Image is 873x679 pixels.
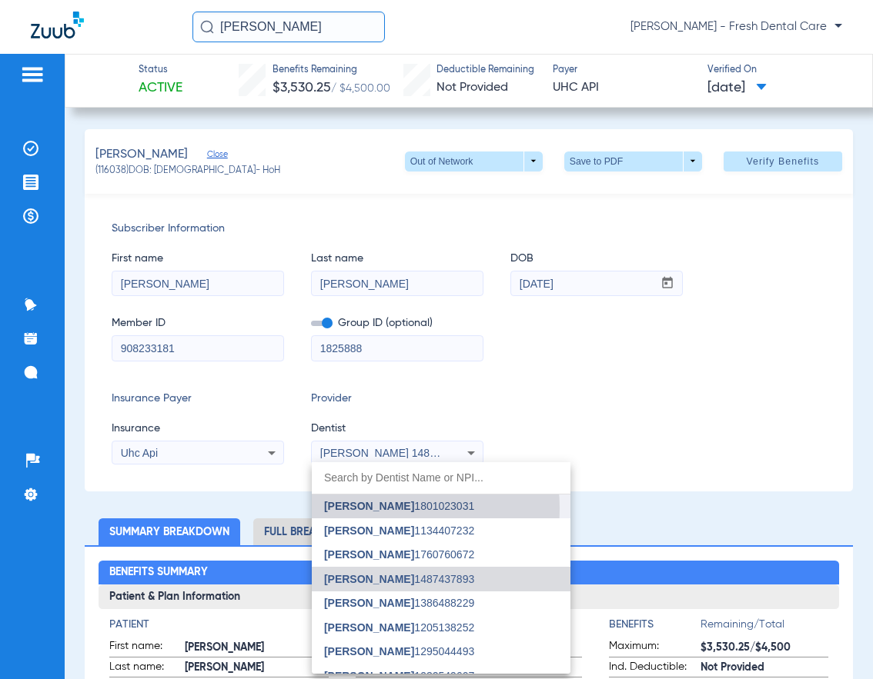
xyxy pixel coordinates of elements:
[324,597,474,608] span: 1386488229
[324,501,474,511] span: 1801023031
[324,645,414,657] span: [PERSON_NAME]
[324,646,474,657] span: 1295044493
[324,573,414,585] span: [PERSON_NAME]
[324,622,474,633] span: 1205138252
[796,605,873,679] iframe: Chat Widget
[324,524,414,537] span: [PERSON_NAME]
[324,597,414,609] span: [PERSON_NAME]
[324,525,474,536] span: 1134407232
[312,462,570,494] input: dropdown search
[324,621,414,634] span: [PERSON_NAME]
[324,574,474,584] span: 1487437893
[324,500,414,512] span: [PERSON_NAME]
[324,549,474,560] span: 1760760672
[324,548,414,561] span: [PERSON_NAME]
